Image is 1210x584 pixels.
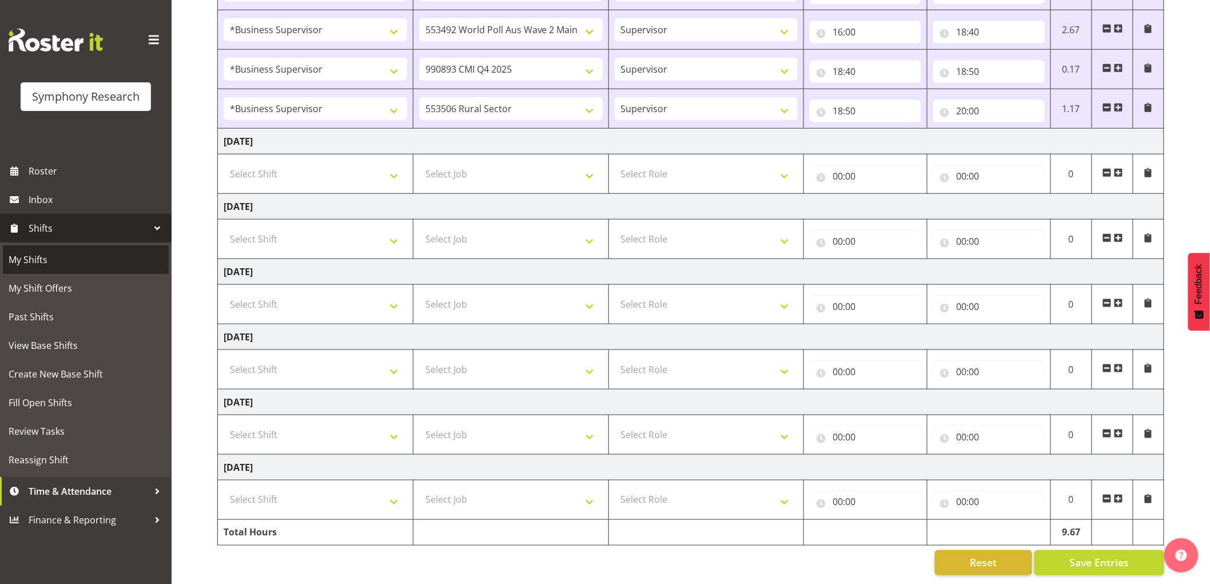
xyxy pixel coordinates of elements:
span: Create New Base Shift [9,366,163,383]
span: Inbox [29,191,166,208]
td: 0 [1051,480,1092,520]
input: Click to select... [810,230,921,253]
td: 0 [1051,415,1092,455]
input: Click to select... [810,295,921,318]
span: Time & Attendance [29,483,149,500]
td: [DATE] [218,390,1164,415]
a: Create New Base Shift [3,360,169,388]
input: Click to select... [810,165,921,188]
input: Click to select... [810,491,921,514]
button: Reset [935,550,1032,575]
td: [DATE] [218,129,1164,154]
td: [DATE] [218,324,1164,350]
span: Save Entries [1069,555,1129,570]
td: 0 [1051,350,1092,390]
td: [DATE] [218,194,1164,220]
td: 0 [1051,154,1092,194]
input: Click to select... [933,491,1045,514]
a: Reassign Shift [3,446,169,474]
input: Click to select... [933,100,1045,122]
div: Symphony Research [32,88,140,105]
input: Click to select... [933,60,1045,83]
span: Past Shifts [9,308,163,325]
a: My Shifts [3,245,169,274]
td: Total Hours [218,520,413,546]
input: Click to select... [933,165,1045,188]
a: Past Shifts [3,303,169,331]
span: Reassign Shift [9,451,163,468]
td: [DATE] [218,259,1164,285]
td: 0 [1051,285,1092,324]
span: View Base Shifts [9,337,163,354]
button: Feedback - Show survey [1188,253,1210,331]
span: Feedback [1194,264,1204,304]
td: 0 [1051,220,1092,259]
input: Click to select... [933,295,1045,318]
span: Shifts [29,220,149,237]
td: 0.17 [1051,50,1092,89]
span: My Shifts [9,251,163,268]
span: Reset [970,555,997,570]
input: Click to select... [933,230,1045,253]
span: Finance & Reporting [29,511,149,529]
span: Review Tasks [9,423,163,440]
input: Click to select... [933,21,1045,43]
a: My Shift Offers [3,274,169,303]
span: My Shift Offers [9,280,163,297]
img: help-xxl-2.png [1176,550,1187,561]
span: Roster [29,162,166,180]
a: Review Tasks [3,417,169,446]
td: 1.17 [1051,89,1092,129]
td: [DATE] [218,455,1164,480]
input: Click to select... [810,360,921,383]
a: Fill Open Shifts [3,388,169,417]
input: Click to select... [933,426,1045,448]
input: Click to select... [810,21,921,43]
input: Click to select... [810,60,921,83]
img: Rosterit website logo [9,29,103,51]
input: Click to select... [810,426,921,448]
button: Save Entries [1034,550,1164,575]
input: Click to select... [933,360,1045,383]
td: 2.67 [1051,10,1092,50]
a: View Base Shifts [3,331,169,360]
span: Fill Open Shifts [9,394,163,411]
input: Click to select... [810,100,921,122]
td: 9.67 [1051,520,1092,546]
